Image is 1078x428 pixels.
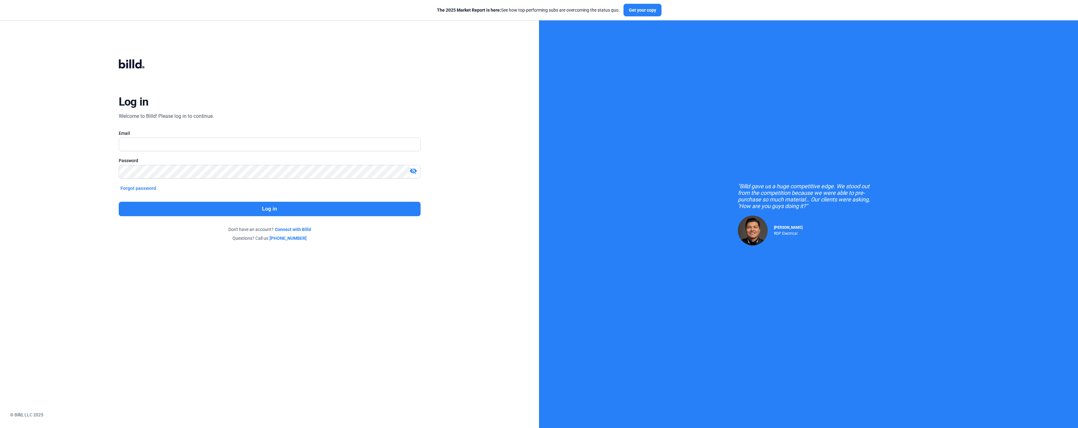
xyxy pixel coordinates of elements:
[738,183,879,209] div: "Billd gave us a huge competitive edge. We stood out from the competition because we were able to...
[119,235,421,241] div: Questions? Call us
[119,130,421,136] div: Email
[774,225,803,230] span: [PERSON_NAME]
[119,112,214,120] div: Welcome to Billd! Please log in to continue.
[410,167,417,175] mat-icon: visibility_off
[738,216,768,245] img: Raul Pacheco
[119,157,421,164] div: Password
[119,95,149,109] div: Log in
[774,230,803,236] div: RDP Electrical
[437,7,620,13] div: See how top-performing subs are overcoming the status quo.
[119,202,421,216] button: Log in
[623,4,661,16] button: Get your copy
[275,226,311,233] a: Connect with Billd
[119,226,421,233] div: Don't have an account?
[119,185,158,192] button: Forgot password
[437,8,501,13] span: The 2025 Market Report is here:
[269,235,307,241] a: [PHONE_NUMBER]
